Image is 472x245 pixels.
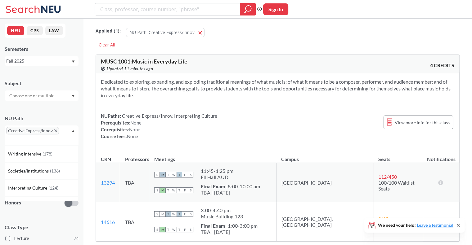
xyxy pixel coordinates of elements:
label: Lecture [5,234,79,243]
span: 100/100 Waitlist Seats [378,180,415,191]
span: None [127,133,138,139]
span: S [188,211,193,217]
span: S [188,172,193,177]
svg: Dropdown arrow [72,95,75,97]
span: We need your help! [378,223,453,227]
th: Professors [120,150,149,163]
div: TBA | [DATE] [201,190,260,196]
span: Writing Intensive [8,151,43,157]
span: Applied ( 1 ): [96,28,121,34]
div: | 1:00-3:00 pm [201,223,258,229]
span: Creative Express/Innov, Interpreting Culture [121,113,217,119]
span: F [182,211,188,217]
div: NU Path [5,115,79,122]
input: Class, professor, course number, "phrase" [100,4,236,15]
span: M [160,227,165,232]
svg: Dropdown arrow [72,60,75,63]
div: 11:45 - 1:25 pm [201,168,233,174]
div: magnifying glass [240,3,256,15]
span: T [177,211,182,217]
span: Creative Express/InnovX to remove pill [6,127,59,134]
span: S [154,211,160,217]
span: 112 / 450 [378,174,397,180]
span: 8 / 15 [378,216,389,222]
span: None [129,127,140,132]
span: M [160,187,165,193]
span: 74 [74,235,79,242]
span: F [182,172,188,177]
span: ( 136 ) [50,168,60,173]
span: W [171,211,177,217]
div: Semesters [5,46,79,52]
span: F [182,227,188,232]
input: Choose one or multiple [6,92,58,99]
div: Dropdown arrow [5,90,79,101]
button: Sign In [263,3,288,15]
td: [GEOGRAPHIC_DATA] [276,163,373,202]
div: Creative Express/InnovX to remove pillDropdown arrowWriting Intensive(178)Societies/Institutions(... [5,125,79,145]
span: M [160,211,165,217]
div: Subject [5,80,79,87]
td: [GEOGRAPHIC_DATA], [GEOGRAPHIC_DATA] [276,202,373,242]
span: Interpreting Culture [8,185,48,191]
span: T [165,172,171,177]
td: TBA [120,202,149,242]
span: F [182,187,188,193]
span: T [177,187,182,193]
section: Dedicated to exploring, expanding, and exploding traditional meanings of what music is; of what i... [101,78,454,99]
span: 4 CREDITS [430,62,454,69]
span: W [171,172,177,177]
div: Music Building 123 [201,213,243,220]
span: W [171,227,177,232]
span: ( 124 ) [48,185,58,190]
div: TBA | [DATE] [201,229,258,235]
span: T [165,187,171,193]
div: 3:00 - 4:40 pm [201,207,243,213]
svg: magnifying glass [244,5,252,14]
span: S [154,187,160,193]
button: CPS [27,26,43,35]
th: Notifications [423,150,459,163]
span: T [177,172,182,177]
span: S [188,187,193,193]
span: Class Type [5,224,79,231]
th: Campus [276,150,373,163]
svg: X to remove pill [54,129,57,132]
button: NU Path: Creative Express/Innov [126,28,205,37]
th: Seats [373,150,423,163]
span: View more info for this class [395,119,450,126]
a: Leave a testimonial [417,222,453,228]
div: Fall 2025 [6,58,71,64]
div: NUPaths: Prerequisites: Corequisites: Course fees: [101,112,217,140]
span: Societies/Institutions [8,168,50,174]
span: NU Path: Creative Express/Innov [129,29,195,35]
div: | 8:00-10:00 am [201,183,260,190]
span: T [177,227,182,232]
span: S [188,227,193,232]
div: CRN [101,156,111,163]
span: T [165,211,171,217]
span: Updated 11 minutes ago [107,65,153,72]
span: M [160,172,165,177]
b: Final Exam [201,183,225,189]
svg: Dropdown arrow [72,130,75,132]
a: 13294 [101,180,115,186]
span: MUSC 1001 : Music in Everyday Life [101,58,187,65]
span: T [165,227,171,232]
span: ( 178 ) [43,151,52,156]
th: Meetings [149,150,276,163]
div: Clear All [96,40,118,50]
span: W [171,187,177,193]
b: Final Exam [201,223,225,229]
span: S [154,172,160,177]
span: None [130,120,142,125]
button: NEU [7,26,24,35]
button: LAW [45,26,63,35]
a: 14616 [101,219,115,225]
div: Ell Hall AUD [201,174,233,180]
span: S [154,227,160,232]
td: TBA [120,163,149,202]
p: Honors [5,199,21,206]
div: Fall 2025Dropdown arrow [5,56,79,66]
